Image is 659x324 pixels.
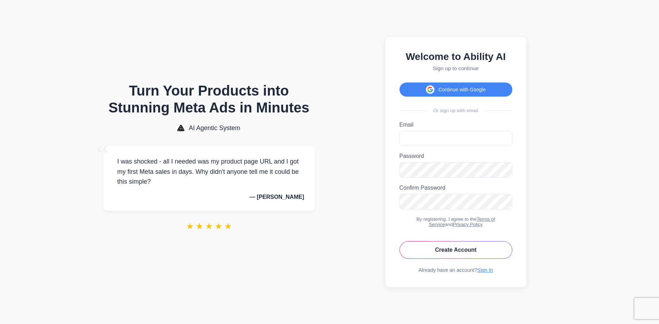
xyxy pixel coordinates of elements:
h2: Welcome to Ability AI [399,51,512,62]
span: “ [96,139,109,171]
span: ★ [224,221,232,231]
label: Email [399,122,512,128]
img: AI Agentic System Logo [177,125,184,131]
span: ★ [215,221,222,231]
p: I was shocked - all I needed was my product page URL and I got my first Meta sales in days. Why d... [114,157,304,187]
span: ★ [196,221,203,231]
span: AI Agentic System [189,124,240,132]
div: Or sign up with email [399,108,512,113]
button: Continue with Google [399,82,512,97]
button: Create Account [399,241,512,259]
div: By registering, I agree to the and [399,216,512,227]
a: Terms of Service [429,216,495,227]
span: ★ [205,221,213,231]
p: — [PERSON_NAME] [114,194,304,200]
label: Confirm Password [399,185,512,191]
h1: Turn Your Products into Stunning Meta Ads in Minutes [103,82,315,116]
div: Already have an account? [399,267,512,273]
span: ★ [186,221,194,231]
a: Sign In [477,267,493,273]
a: Privacy Policy [453,222,483,227]
label: Password [399,153,512,159]
p: Sign up to continue [399,65,512,71]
